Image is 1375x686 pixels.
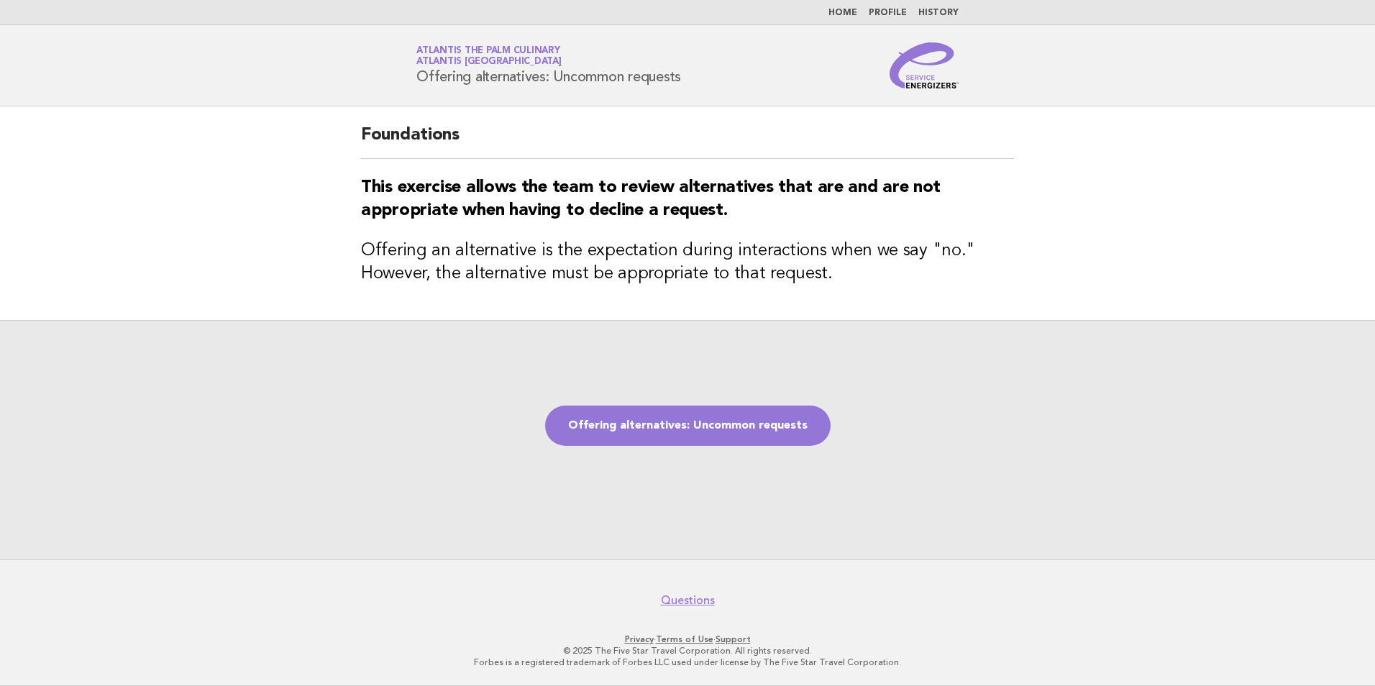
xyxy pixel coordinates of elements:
[716,634,751,644] a: Support
[869,9,907,17] a: Profile
[361,124,1014,159] h2: Foundations
[247,645,1128,657] p: © 2025 The Five Star Travel Corporation. All rights reserved.
[890,42,959,88] img: Service Energizers
[416,46,562,66] a: Atlantis The Palm CulinaryAtlantis [GEOGRAPHIC_DATA]
[247,634,1128,645] p: · ·
[661,593,715,608] a: Questions
[361,239,1014,285] h3: Offering an alternative is the expectation during interactions when we say "no." However, the alt...
[545,406,831,446] a: Offering alternatives: Uncommon requests
[918,9,959,17] a: History
[416,47,681,84] h1: Offering alternatives: Uncommon requests
[625,634,654,644] a: Privacy
[828,9,857,17] a: Home
[247,657,1128,668] p: Forbes is a registered trademark of Forbes LLC used under license by The Five Star Travel Corpora...
[656,634,713,644] a: Terms of Use
[416,58,562,67] span: Atlantis [GEOGRAPHIC_DATA]
[361,179,941,219] strong: This exercise allows the team to review alternatives that are and are not appropriate when having...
